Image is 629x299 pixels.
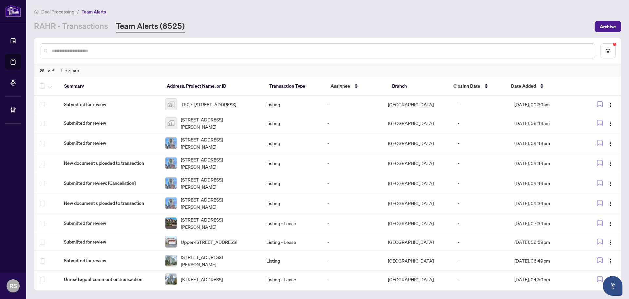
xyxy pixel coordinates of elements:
span: Closing Date [453,82,480,90]
td: Listing [261,193,322,213]
span: Assignee [331,82,350,90]
img: Logo [608,161,613,166]
span: Unread agent comment on transaction [64,276,155,283]
img: Logo [608,259,613,264]
span: RS [10,281,17,290]
th: Closing Date [448,77,505,96]
td: - [452,133,509,153]
td: [GEOGRAPHIC_DATA] [383,113,452,133]
td: Listing [261,133,322,153]
span: [STREET_ADDRESS][PERSON_NAME] [181,176,256,190]
td: - [322,193,383,213]
span: Upper-[STREET_ADDRESS] [181,238,237,246]
img: Logo [608,201,613,206]
button: Logo [605,118,616,128]
span: [STREET_ADDRESS][PERSON_NAME] [181,253,256,268]
span: filter [606,49,610,53]
span: Submitted for review [64,119,155,127]
button: Logo [605,237,616,247]
td: - [452,213,509,233]
td: [DATE], 08:49am [509,113,582,133]
span: Submitted for review [64,139,155,147]
img: thumbnail-img [165,236,177,247]
div: 22 of Items [34,64,621,77]
td: - [322,233,383,251]
img: thumbnail-img [165,255,177,266]
img: thumbnail-img [165,158,177,169]
th: Date Added [506,77,580,96]
span: [STREET_ADDRESS] [181,276,223,283]
span: home [34,10,39,14]
td: [GEOGRAPHIC_DATA] [383,271,452,288]
button: Logo [605,138,616,148]
a: Team Alerts (8525) [116,21,185,32]
td: [DATE], 09:49pm [509,153,582,173]
span: New document uploaded to transaction [64,160,155,167]
button: Logo [605,158,616,168]
span: Submitted for review [64,238,155,246]
td: [GEOGRAPHIC_DATA] [383,213,452,233]
span: Team Alerts [82,9,106,15]
td: Listing - Lease [261,233,322,251]
td: [GEOGRAPHIC_DATA] [383,251,452,271]
td: Listing [261,96,322,113]
button: filter [600,43,616,58]
td: - [322,153,383,173]
td: - [452,96,509,113]
img: Logo [608,221,613,226]
td: [GEOGRAPHIC_DATA] [383,153,452,173]
img: Logo [608,102,613,108]
img: thumbnail-img [165,99,177,110]
img: Logo [608,240,613,245]
td: - [452,271,509,288]
td: [GEOGRAPHIC_DATA] [383,173,452,193]
th: Assignee [325,77,387,96]
td: Listing [261,173,322,193]
span: Submitted for review [64,220,155,227]
td: [DATE], 06:49pm [509,251,582,271]
td: [DATE], 09:49pm [509,133,582,153]
img: Logo [608,181,613,186]
button: Logo [605,255,616,266]
td: [DATE], 09:39pm [509,193,582,213]
td: - [322,173,383,193]
td: - [452,113,509,133]
td: Listing [261,113,322,133]
td: - [452,233,509,251]
img: Logo [608,141,613,146]
td: - [322,96,383,113]
button: Logo [605,198,616,208]
td: [DATE], 06:59pm [509,233,582,251]
span: Submitted for review [64,257,155,264]
td: Listing [261,153,322,173]
span: Submitted for review: [Cancellation] [64,180,155,187]
td: - [322,133,383,153]
img: thumbnail-img [165,198,177,209]
img: logo [5,5,21,17]
button: Archive [595,21,621,32]
button: Open asap [603,276,622,296]
td: - [452,153,509,173]
span: [STREET_ADDRESS][PERSON_NAME] [181,216,256,230]
button: Logo [605,218,616,228]
span: [STREET_ADDRESS][PERSON_NAME] [181,136,256,150]
li: / [77,8,79,15]
th: Branch [387,77,448,96]
span: Deal Processing [41,9,74,15]
td: - [322,271,383,288]
img: thumbnail-img [165,117,177,129]
button: Logo [605,274,616,285]
a: RAHR - Transactions [34,21,108,32]
img: thumbnail-img [165,274,177,285]
span: New document uploaded to transaction [64,200,155,207]
td: Listing - Lease [261,271,322,288]
th: Transaction Type [264,77,326,96]
span: Submitted for review [64,101,155,108]
td: - [452,193,509,213]
td: - [452,251,509,271]
button: Logo [605,178,616,188]
th: Summary [59,77,162,96]
span: [STREET_ADDRESS][PERSON_NAME] [181,116,256,130]
td: Listing - Lease [261,213,322,233]
th: Address, Project Name, or ID [162,77,264,96]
